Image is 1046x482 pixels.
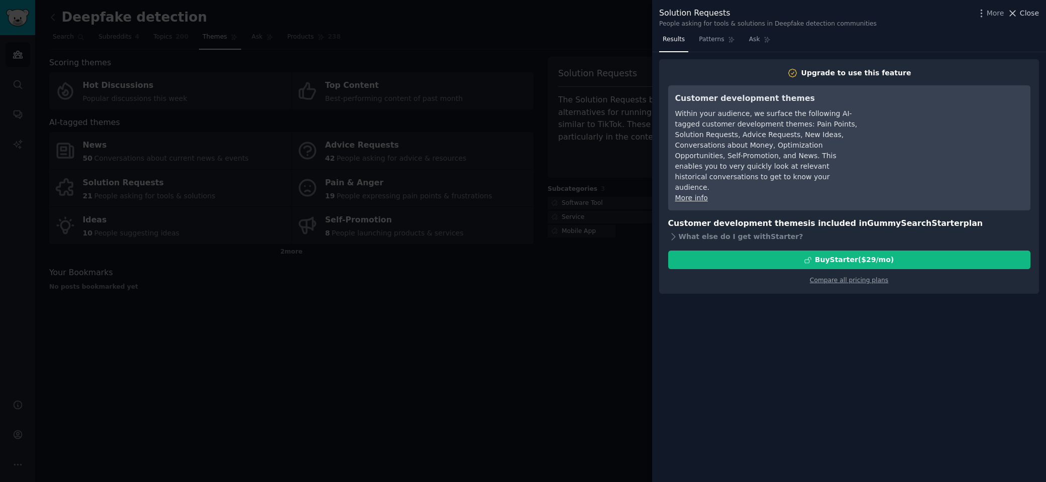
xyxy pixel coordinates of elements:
[659,7,877,20] div: Solution Requests
[1020,8,1039,19] span: Close
[746,32,774,52] a: Ask
[1007,8,1039,19] button: Close
[675,108,859,193] div: Within your audience, we surface the following AI-tagged customer development themes: Pain Points...
[815,255,894,265] div: Buy Starter ($ 29 /mo )
[663,35,685,44] span: Results
[699,35,724,44] span: Patterns
[867,218,963,228] span: GummySearch Starter
[668,251,1030,269] button: BuyStarter($29/mo)
[668,229,1030,244] div: What else do I get with Starter ?
[987,8,1004,19] span: More
[976,8,1004,19] button: More
[749,35,760,44] span: Ask
[659,20,877,29] div: People asking for tools & solutions in Deepfake detection communities
[695,32,738,52] a: Patterns
[659,32,688,52] a: Results
[675,194,708,202] a: More info
[801,68,911,78] div: Upgrade to use this feature
[675,92,859,105] h3: Customer development themes
[810,277,888,284] a: Compare all pricing plans
[873,92,1023,168] iframe: YouTube video player
[668,217,1030,230] h3: Customer development themes is included in plan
